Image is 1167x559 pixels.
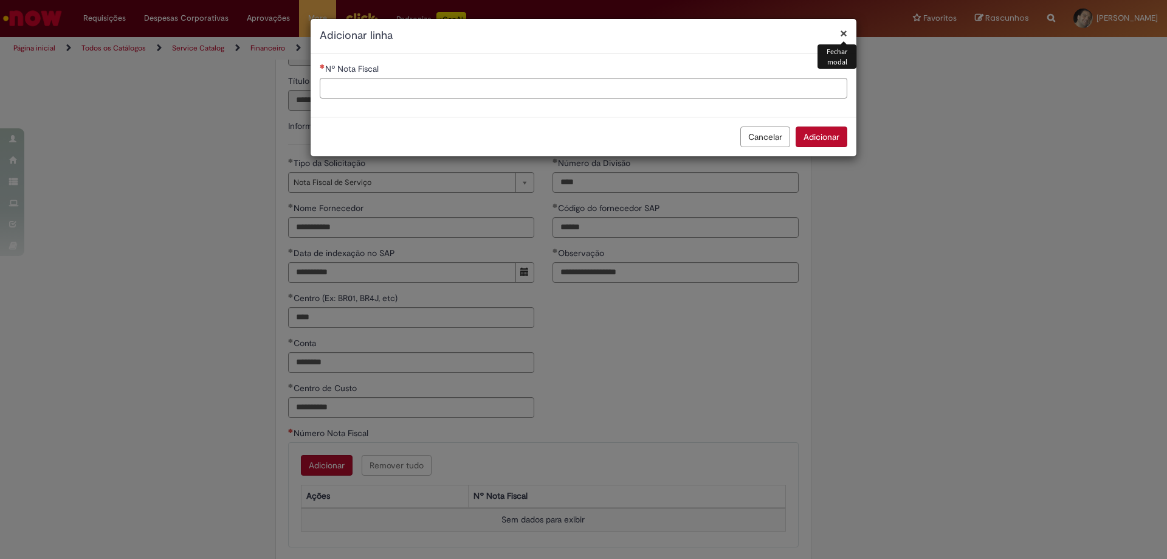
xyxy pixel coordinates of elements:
[818,44,856,69] div: Fechar modal
[796,127,847,147] button: Adicionar
[320,28,847,44] h2: Adicionar linha
[740,127,790,147] button: Cancelar
[320,64,325,69] span: Necessários
[325,63,381,74] span: Nº Nota Fiscal
[320,78,847,99] input: Nº Nota Fiscal
[840,27,847,40] button: Fechar modal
